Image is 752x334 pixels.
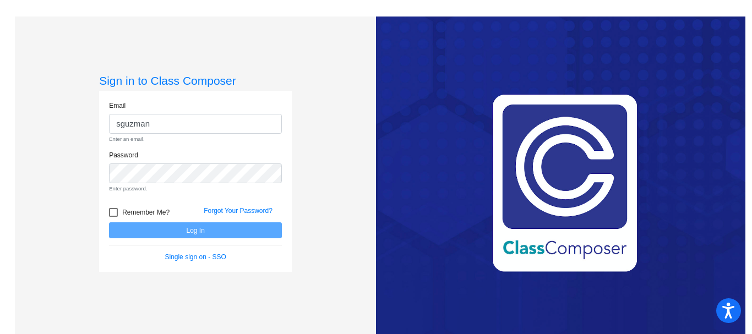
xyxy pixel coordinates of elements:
h3: Sign in to Class Composer [99,74,292,87]
button: Log In [109,222,282,238]
label: Password [109,150,138,160]
label: Email [109,101,126,111]
small: Enter password. [109,185,282,193]
small: Enter an email. [109,135,282,143]
span: Remember Me? [122,206,170,219]
a: Forgot Your Password? [204,207,273,215]
a: Single sign on - SSO [165,253,226,261]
